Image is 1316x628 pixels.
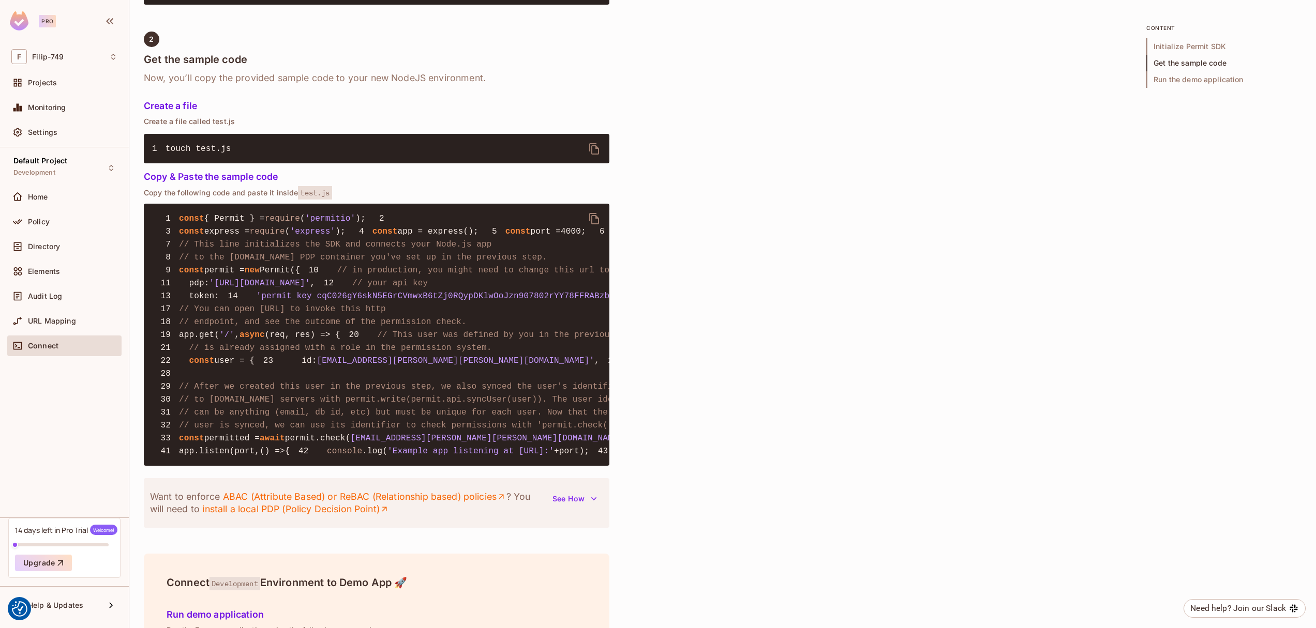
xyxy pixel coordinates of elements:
[372,227,398,236] span: const
[144,53,609,66] h4: Get the sample code
[13,157,67,165] span: Default Project
[28,193,48,201] span: Home
[144,101,609,111] h5: Create a file
[300,264,327,277] span: 10
[15,525,117,535] div: 14 days left in Pro Trial
[152,238,179,251] span: 7
[1146,24,1302,32] p: content
[179,408,608,417] span: // can be anything (email, db id, etc) but must be unique for each user. Now that the
[1190,602,1286,615] div: Need help? Join our Slack
[12,601,27,617] button: Consent Preferences
[150,491,546,515] p: Want to enforce ? You will need to
[144,172,609,182] h5: Copy & Paste the sample code
[149,35,154,43] span: 2
[179,382,623,391] span: // After we created this user in the previous step, we also synced the user's identifier
[202,503,389,515] a: install a local PDP (Policy Decision Point)
[257,292,756,301] span: 'permit_key_cqC026gY6skN5EGrCVmwxB6tZj0RQypDKlwOoJzn907802rYY78FFRABzbvrLjlnoMFJHyhCB6GNpwWFBWJVbU'
[378,330,660,340] span: // This user was defined by you in the previous step and
[290,227,336,236] span: 'express'
[152,264,179,277] span: 9
[352,279,428,288] span: // your api key
[179,253,547,262] span: // to the [DOMAIN_NAME] PDP container you've set up in the previous step.
[204,434,260,443] span: permitted =
[28,292,62,300] span: Audit Log
[204,266,245,275] span: permit =
[15,555,72,571] button: Upgrade
[546,491,603,507] button: See How
[152,290,179,302] span: 13
[530,227,561,236] span: port =
[152,212,179,225] span: 1
[179,330,219,340] span: app.get(
[315,277,342,289] span: 12
[179,434,204,443] span: const
[179,304,386,314] span: // You can open [URL] to invoke this http
[582,136,607,161] button: delete
[255,355,281,367] span: 23
[152,225,179,238] span: 3
[335,227,346,236] span: );
[167,609,587,620] h5: Run demo application
[214,356,255,365] span: user = {
[298,186,332,200] span: test.js
[152,393,179,406] span: 30
[179,240,492,249] span: // This line initializes the SDK and connects your Node.js app
[219,330,234,340] span: '/'
[582,206,607,231] button: delete
[28,103,66,112] span: Monitoring
[265,214,300,223] span: require
[561,227,581,236] span: 4000
[302,356,312,365] span: id
[179,395,648,404] span: // to [DOMAIN_NAME] servers with permit.write(permit.api.syncUser(user)). The user identifier
[594,356,600,365] span: ,
[179,214,204,223] span: const
[285,447,290,456] span: {
[505,227,531,236] span: const
[312,356,317,365] span: :
[152,303,179,315] span: 17
[179,421,623,430] span: // user is synced, we can use its identifier to check permissions with 'permit.check()'.
[152,432,179,445] span: 33
[327,447,362,456] span: console
[28,342,58,350] span: Connect
[351,434,628,443] span: [EMAIL_ADDRESS][PERSON_NAME][PERSON_NAME][DOMAIN_NAME]'
[189,356,215,365] span: const
[152,143,166,155] span: 1
[152,367,179,380] span: 28
[28,128,57,136] span: Settings
[28,267,60,275] span: Elements
[265,330,340,340] span: (req, res) => {
[305,214,356,223] span: 'permitio'
[554,447,589,456] span: +port);
[152,316,179,328] span: 18
[219,290,246,302] span: 14
[600,355,626,367] span: 24
[189,292,215,301] span: token
[152,329,179,341] span: 19
[210,577,260,590] span: Development
[1146,38,1302,55] span: Initialize Permit SDK
[28,601,83,609] span: Help & Updates
[179,266,204,275] span: const
[144,72,609,84] h6: Now, you’ll copy the provided sample code to your new NodeJS environment.
[337,266,711,275] span: // in production, you might need to change this url to fit your deployment
[152,406,179,419] span: 31
[285,227,290,236] span: (
[28,218,50,226] span: Policy
[340,329,367,341] span: 20
[166,144,231,154] span: touch test.js
[11,49,27,64] span: F
[39,15,56,27] div: Pro
[144,117,609,126] p: Create a file called test.js
[152,419,179,432] span: 32
[589,445,616,457] span: 43
[478,225,505,238] span: 5
[260,266,300,275] span: Permit({
[144,188,609,197] p: Copy the following code and paste it inside
[12,601,27,617] img: Revisit consent button
[260,434,285,443] span: await
[152,277,179,289] span: 11
[240,330,265,340] span: async
[387,447,554,456] span: 'Example app listening at [URL]:'
[204,214,265,223] span: { Permit } =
